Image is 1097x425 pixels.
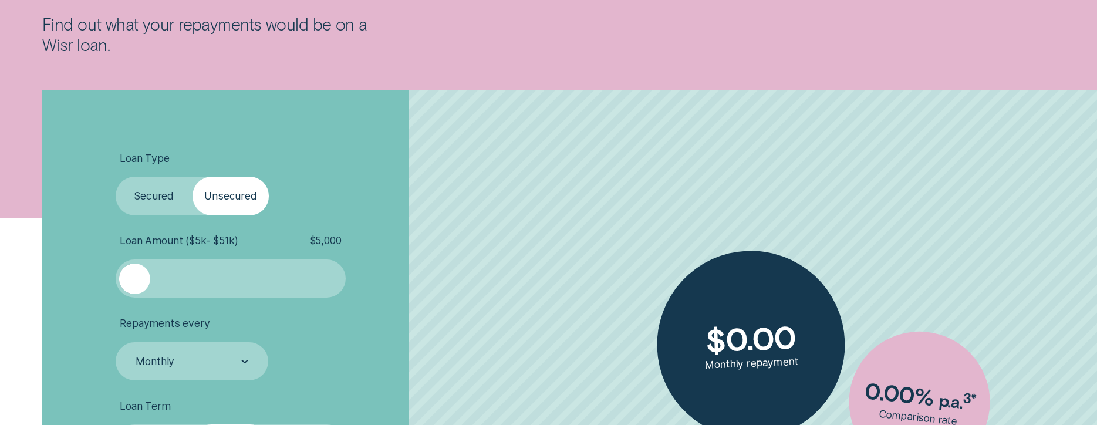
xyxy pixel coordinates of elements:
[116,177,193,215] label: Secured
[120,152,169,165] span: Loan Type
[193,177,269,215] label: Unsecured
[136,355,174,368] div: Monthly
[42,14,375,56] p: Find out what your repayments would be on a Wisr loan.
[120,234,238,247] span: Loan Amount ( $5k - $51k )
[120,400,170,413] span: Loan Term
[120,317,210,330] span: Repayments every
[310,234,342,247] span: $ 5,000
